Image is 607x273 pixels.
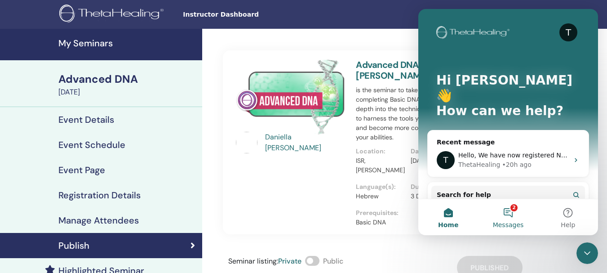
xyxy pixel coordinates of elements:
button: Messages [60,190,120,226]
p: Basic DNA [356,218,465,227]
p: Hebrew [356,192,405,201]
a: Student Dashboard [421,6,510,23]
span: Search for help [18,181,73,191]
button: Search for help [13,177,167,195]
span: Home [20,213,40,219]
p: is the seminar to take after completing Basic DNA. Go more in depth into the technique, learn how... [356,85,465,142]
img: logo.png [59,4,167,25]
h4: Event Page [58,165,105,175]
p: 3 Days [411,192,460,201]
div: Advanced DNA [58,72,197,87]
span: Private [278,256,301,266]
img: Advanced DNA [236,59,345,134]
h4: Event Schedule [58,139,125,150]
iframe: Intercom live chat [418,9,598,235]
p: Location : [356,147,405,156]
h4: Registration Details [58,190,141,201]
a: Daniella [PERSON_NAME] [265,132,347,153]
div: • 20h ago [84,151,113,161]
button: Help [120,190,180,226]
h4: Publish [58,240,89,251]
a: Advanced DNA with [PERSON_NAME] [356,59,439,81]
span: Instructor Dashboard [183,10,318,19]
div: [DATE] [58,87,197,98]
p: Date : [411,147,460,156]
span: Seminar listing : [228,256,278,266]
h4: My Seminars [58,38,197,49]
span: Help [142,213,157,219]
iframe: Intercom live chat [576,242,598,264]
p: Duration : [411,182,460,192]
a: Advanced DNA[DATE] [53,72,202,98]
p: ISR, [PERSON_NAME] [356,156,405,175]
div: ThetaHealing [40,151,82,161]
h4: Manage Attendees [58,215,139,226]
h4: Event Details [58,114,114,125]
span: Public [323,256,343,266]
p: [DATE] [411,156,460,166]
p: Language(s) : [356,182,405,192]
p: Prerequisites : [356,208,465,218]
span: Messages [75,213,106,219]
